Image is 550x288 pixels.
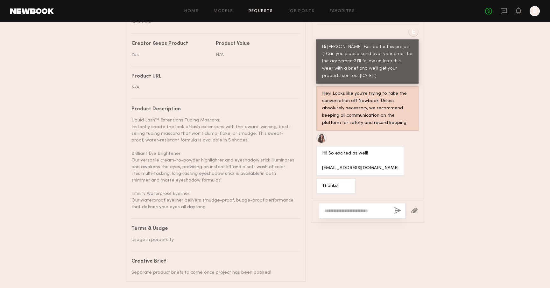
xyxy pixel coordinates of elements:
[322,150,398,172] div: Hi! So excited as well! [EMAIL_ADDRESS][DOMAIN_NAME]
[131,259,295,264] div: Creative Brief
[131,107,295,112] div: Product Description
[131,51,211,58] div: Yes
[249,9,273,13] a: Requests
[131,84,295,91] div: N/A
[131,226,295,231] div: Terms & Usage
[322,44,413,80] div: Hi [PERSON_NAME]! Excited for this project :) Can you please send over your email for the agreeme...
[131,237,295,243] div: Usage in perpetuity
[184,9,199,13] a: Home
[288,9,315,13] a: Job Posts
[131,117,295,210] div: Liquid Lash™ Extensions Tubing Mascara: Instantly create the look of lash extensions with this aw...
[131,41,211,46] div: Creator Keeps Product
[131,74,295,79] div: Product URL
[216,41,295,46] div: Product Value
[330,9,355,13] a: Favorites
[131,269,295,276] div: Separate product briefs to come once project has been booked!
[216,51,295,58] div: N/A
[214,9,233,13] a: Models
[322,90,413,127] div: Hey! Looks like you’re trying to take the conversation off Newbook. Unless absolutely necessary, ...
[530,6,540,16] a: E
[322,182,350,190] div: Thanks!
